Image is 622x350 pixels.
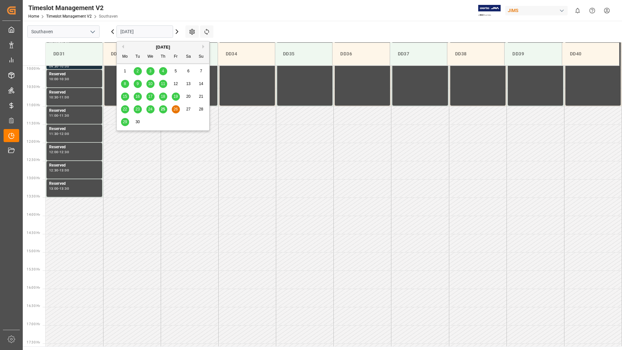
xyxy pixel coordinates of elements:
div: 10:00 [49,78,59,80]
div: - [59,169,60,172]
span: 16 [135,94,140,99]
span: 23 [135,107,140,111]
span: 13 [186,81,190,86]
div: Choose Monday, September 15th, 2025 [121,93,129,101]
a: Timeslot Management V2 [46,14,92,19]
div: Tu [134,53,142,61]
span: 4 [162,69,164,73]
div: Choose Monday, September 22nd, 2025 [121,105,129,113]
div: 10:30 [60,78,69,80]
span: 10:30 Hr [27,85,40,89]
span: 20 [186,94,190,99]
span: 10 [148,81,152,86]
div: 12:00 [49,151,59,153]
button: Next Month [202,45,206,49]
div: 12:00 [60,132,69,135]
span: 15:30 Hr [27,268,40,271]
div: Choose Wednesday, September 24th, 2025 [146,105,155,113]
div: - [59,187,60,190]
div: Choose Wednesday, September 3rd, 2025 [146,67,155,75]
div: Choose Tuesday, September 30th, 2025 [134,118,142,126]
div: 11:00 [60,96,69,99]
div: Choose Saturday, September 20th, 2025 [184,93,193,101]
div: Su [197,53,205,61]
button: show 0 new notifications [570,3,585,18]
span: 16:30 Hr [27,304,40,308]
div: DD37 [395,48,442,60]
span: 19 [173,94,178,99]
div: 10:00 [60,65,69,68]
div: Choose Saturday, September 27th, 2025 [184,105,193,113]
span: 17:30 Hr [27,341,40,344]
span: 14:00 Hr [27,213,40,216]
div: Choose Friday, September 5th, 2025 [172,67,180,75]
span: 13:00 Hr [27,176,40,180]
span: 24 [148,107,152,111]
div: Choose Wednesday, September 17th, 2025 [146,93,155,101]
div: DD31 [51,48,98,60]
span: 3 [149,69,152,73]
div: - [59,132,60,135]
span: 13:30 Hr [27,195,40,198]
div: Choose Wednesday, September 10th, 2025 [146,80,155,88]
div: 12:30 [49,169,59,172]
div: Th [159,53,167,61]
span: 10:00 Hr [27,67,40,70]
div: DD35 [280,48,327,60]
div: 09:30 [49,65,59,68]
div: Reserved [49,181,100,187]
div: 13:00 [49,187,59,190]
div: Choose Sunday, September 7th, 2025 [197,67,205,75]
div: Choose Thursday, September 4th, 2025 [159,67,167,75]
div: Choose Friday, September 12th, 2025 [172,80,180,88]
button: open menu [88,27,97,37]
span: 28 [199,107,203,111]
input: Type to search/select [27,25,100,38]
span: 8 [124,81,126,86]
div: Choose Monday, September 1st, 2025 [121,67,129,75]
div: DD40 [567,48,614,60]
span: 11:30 Hr [27,122,40,125]
div: 13:00 [60,169,69,172]
div: - [59,96,60,99]
button: JIMS [505,4,570,17]
span: 14:30 Hr [27,231,40,235]
div: - [59,151,60,153]
input: DD-MM-YYYY [116,25,173,38]
button: Previous Month [120,45,124,49]
span: 15 [123,94,127,99]
div: Choose Tuesday, September 23rd, 2025 [134,105,142,113]
div: Reserved [49,126,100,132]
div: Choose Thursday, September 25th, 2025 [159,105,167,113]
div: - [59,78,60,80]
span: 30 [135,120,140,124]
div: We [146,53,155,61]
div: JIMS [505,6,568,15]
div: Choose Monday, September 8th, 2025 [121,80,129,88]
div: - [59,114,60,117]
span: 29 [123,120,127,124]
span: 26 [173,107,178,111]
div: 11:30 [49,132,59,135]
div: Choose Friday, September 19th, 2025 [172,93,180,101]
span: 21 [199,94,203,99]
div: Choose Monday, September 29th, 2025 [121,118,129,126]
span: 18 [161,94,165,99]
span: 22 [123,107,127,111]
div: 13:30 [60,187,69,190]
div: DD34 [223,48,270,60]
span: 15:00 Hr [27,249,40,253]
div: Choose Sunday, September 14th, 2025 [197,80,205,88]
div: Choose Thursday, September 18th, 2025 [159,93,167,101]
div: [DATE] [117,44,209,51]
a: Home [28,14,39,19]
div: Choose Friday, September 26th, 2025 [172,105,180,113]
div: DD32 [108,48,155,60]
div: - [59,65,60,68]
div: Reserved [49,108,100,114]
span: 2 [137,69,139,73]
span: 9 [137,81,139,86]
div: Sa [184,53,193,61]
div: Choose Tuesday, September 2nd, 2025 [134,67,142,75]
span: 27 [186,107,190,111]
